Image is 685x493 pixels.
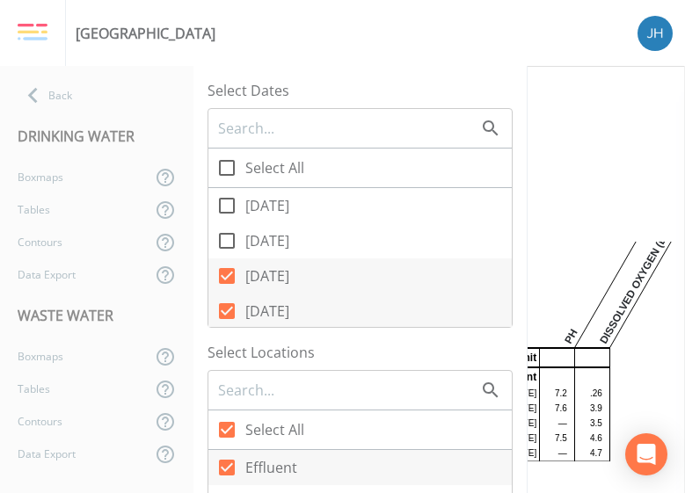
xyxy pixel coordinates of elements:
label: Select Locations [208,342,513,363]
input: Search... [216,379,480,402]
span: [DATE] [245,195,289,216]
td: — [540,446,568,461]
td: 7.6 [540,401,568,416]
img: logo [18,23,47,42]
div: Open Intercom Messenger [625,433,667,475]
span: Select All [245,419,304,440]
td: 4.7 [575,446,603,461]
td: 4.6 [575,431,603,446]
span: [DATE] [245,265,289,286]
img: 84dca5caa6e2e8dac459fb12ff18e533 [638,16,673,51]
input: Search... [216,117,480,140]
span: [DATE] [245,230,289,251]
td: 7.5 [540,431,568,446]
span: Effluent [245,457,297,478]
td: — [540,416,568,431]
td: .26 [575,386,603,401]
span: Select All [245,157,304,178]
label: Select Dates [208,80,513,101]
span: DISSOLVED OXYGEN (DO) [599,235,667,345]
div: [GEOGRAPHIC_DATA] [76,23,215,44]
td: 7.2 [540,386,568,401]
span: [DATE] [245,301,289,322]
td: 3.5 [575,416,603,431]
td: 3.9 [575,401,603,416]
